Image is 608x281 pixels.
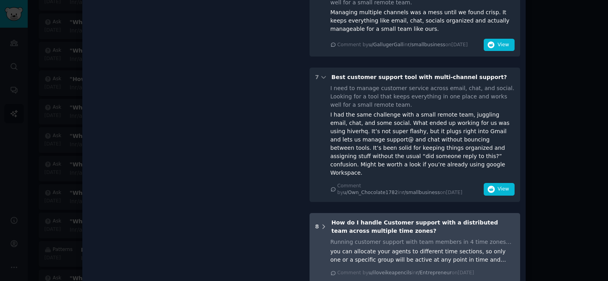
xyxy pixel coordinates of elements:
[369,42,403,47] span: u/GallugerGall
[402,190,440,195] span: r/smallbusiness
[331,111,515,177] div: I had the same challenge with a small remote team, juggling email, chat, and some social. What en...
[408,42,445,47] span: r/smallbusiness
[331,238,515,246] div: Running customer support with team members in 4 time zones ([GEOGRAPHIC_DATA], [GEOGRAPHIC_DATA],...
[498,41,509,49] span: View
[337,270,474,277] div: Comment by in on [DATE]
[331,84,515,109] div: I need to manage customer service across email, chat, and social. Looking for a tool that keeps e...
[484,183,515,196] button: View
[484,39,515,51] button: View
[315,73,319,81] div: 7
[416,270,452,275] span: r/Entrepreneur
[484,188,515,194] a: View
[331,247,515,264] div: you can allocate your agents to different time sections, so only one or a specific group will be ...
[337,41,468,49] div: Comment by in on [DATE]
[498,186,509,193] span: View
[331,219,498,234] span: How do I handle Customer support with a distributed team across multiple time zones?
[331,74,507,80] span: Best customer support tool with multi-channel support?
[331,8,515,33] div: Managing multiple channels was a mess until we found crisp. It keeps everything like email, chat,...
[337,183,484,196] div: Comment by in on [DATE]
[315,223,319,231] div: 8
[484,43,515,49] a: View
[343,190,398,195] span: u/Own_Chocolate1782
[369,270,412,275] span: u/iloveikeapencils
